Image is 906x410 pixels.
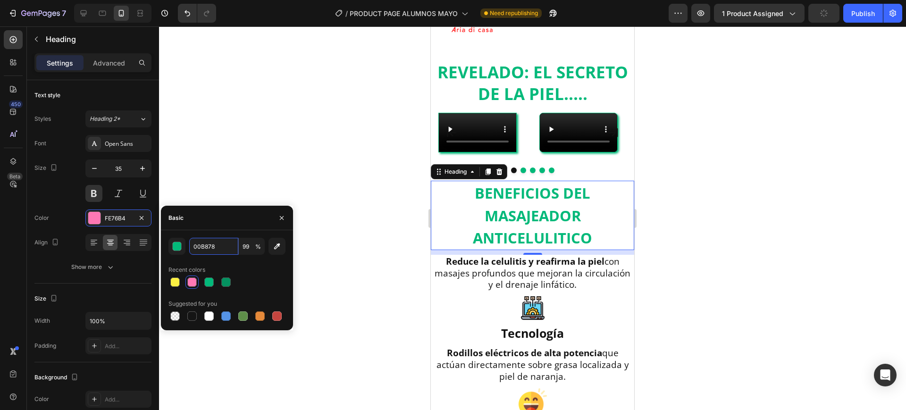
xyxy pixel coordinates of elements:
[168,214,184,222] div: Basic
[851,8,875,18] div: Publish
[105,214,132,223] div: FE76B4
[9,100,23,108] div: 450
[93,58,125,68] p: Advanced
[105,342,149,351] div: Add...
[843,4,883,23] button: Publish
[34,342,56,350] div: Padding
[34,91,60,100] div: Text style
[34,317,50,325] div: Width
[90,115,120,123] span: Heading 2*
[255,243,261,251] span: %
[71,262,115,272] div: Show more
[105,395,149,404] div: Add...
[47,58,73,68] p: Settings
[350,8,458,18] span: PRODUCT PAGE ALUMNOS MAYO
[34,162,59,175] div: Size
[490,9,538,17] span: Need republishing
[4,4,70,23] button: 7
[34,371,80,384] div: Background
[86,312,151,329] input: Auto
[46,33,148,45] p: Heading
[34,395,49,403] div: Color
[34,115,51,123] div: Styles
[189,238,238,255] input: Eg: FFFFFF
[714,4,805,23] button: 1 product assigned
[34,139,46,148] div: Font
[34,293,59,305] div: Size
[7,173,23,180] div: Beta
[431,26,634,410] iframe: Design area
[85,110,151,127] button: Heading 2*
[34,236,61,249] div: Align
[168,300,217,308] div: Suggested for you
[34,259,151,276] button: Show more
[62,8,66,19] p: 7
[34,214,49,222] div: Color
[722,8,783,18] span: 1 product assigned
[168,266,205,274] div: Recent colors
[178,4,216,23] div: Undo/Redo
[105,140,149,148] div: Open Sans
[874,364,897,386] div: Open Intercom Messenger
[345,8,348,18] span: /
